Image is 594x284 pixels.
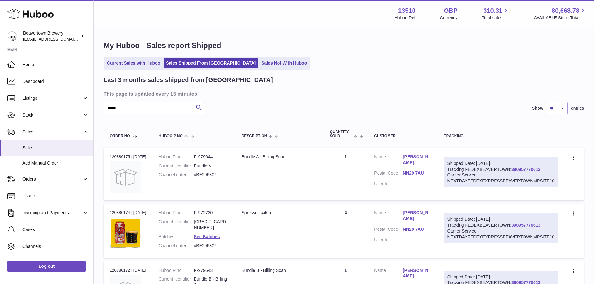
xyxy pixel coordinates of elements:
[194,234,220,239] a: See Batches
[22,95,82,101] span: Listings
[534,7,587,21] a: 80,668.78 AVAILABLE Stock Total
[194,172,229,178] dd: #BE296302
[447,216,554,222] div: Shipped Date: [DATE]
[447,172,554,184] div: Carrier Service: NEXTDAYFEDEXEXPRESSBEAVERTOWNMPSITE10
[374,210,403,223] dt: Name
[22,160,89,166] span: Add Manual Order
[22,227,89,233] span: Cases
[110,161,141,193] img: no-photo.jpg
[511,167,540,172] a: 390957770613
[159,163,194,169] dt: Current identifier
[104,76,273,84] h2: Last 3 months sales shipped from [GEOGRAPHIC_DATA]
[241,210,317,216] div: Spresso - 440ml
[110,267,146,273] div: 120886172 | [DATE]
[403,267,432,279] a: [PERSON_NAME]
[374,267,403,281] dt: Name
[447,161,554,166] div: Shipped Date: [DATE]
[323,148,368,200] td: 1
[104,41,584,51] h1: My Huboo - Sales report Shipped
[483,7,502,15] span: 310.31
[159,134,183,138] span: Huboo P no
[534,15,587,21] span: AVAILABLE Stock Total
[23,36,92,41] span: [EMAIL_ADDRESS][DOMAIN_NAME]
[552,7,579,15] span: 80,668.78
[395,15,416,21] div: Huboo Ref
[159,154,194,160] dt: Huboo P no
[403,154,432,166] a: [PERSON_NAME]
[511,223,540,228] a: 390957770613
[194,219,229,231] dd: [CREDIT_CARD_NUMBER]
[194,243,229,249] dd: #BE296302
[22,79,89,84] span: Dashboard
[105,58,162,68] a: Current Sales with Huboo
[159,234,194,240] dt: Batches
[159,267,194,273] dt: Huboo P no
[259,58,309,68] a: Sales Not With Huboo
[444,213,558,243] div: Tracking FEDEXBEAVERTOWN:
[159,210,194,216] dt: Huboo P no
[374,181,403,187] dt: User Id
[440,15,458,21] div: Currency
[110,218,141,249] img: beavertown-brewery-spresso-coffee-stout-liquid.png
[444,7,457,15] strong: GBP
[194,154,229,160] dd: P-979644
[22,112,82,118] span: Stock
[110,154,146,160] div: 120886175 | [DATE]
[444,157,558,188] div: Tracking FEDEXBEAVERTOWN:
[22,62,89,68] span: Home
[374,170,403,178] dt: Postal Code
[164,58,258,68] a: Sales Shipped From [GEOGRAPHIC_DATA]
[194,210,229,216] dd: P-972730
[403,210,432,222] a: [PERSON_NAME]
[374,237,403,243] dt: User Id
[22,243,89,249] span: Channels
[159,243,194,249] dt: Channel order
[403,170,432,176] a: NN29 7AU
[241,154,317,160] div: Bundle A - Billing Scan
[7,31,17,41] img: internalAdmin-13510@internal.huboo.com
[323,204,368,258] td: 4
[159,219,194,231] dt: Current identifier
[7,261,86,272] a: Log out
[398,7,416,15] strong: 13510
[159,172,194,178] dt: Channel order
[532,105,543,111] label: Show
[571,105,584,111] span: entries
[22,193,89,199] span: Usage
[241,134,267,138] span: Description
[110,210,146,215] div: 120886174 | [DATE]
[22,129,82,135] span: Sales
[444,134,558,138] div: Tracking
[330,130,352,138] span: Quantity Sold
[241,267,317,273] div: Bundle B - Billing Scan
[22,145,89,151] span: Sales
[403,226,432,232] a: NN29 7AU
[482,15,509,21] span: Total sales
[22,210,82,216] span: Invoicing and Payments
[23,30,79,42] div: Beavertown Brewery
[22,176,82,182] span: Orders
[194,267,229,273] dd: P-979643
[110,134,130,138] span: Order No
[374,134,431,138] div: Customer
[447,274,554,280] div: Shipped Date: [DATE]
[482,7,509,21] a: 310.31 Total sales
[447,228,554,240] div: Carrier Service: NEXTDAYFEDEXEXPRESSBEAVERTOWNMPSITE10
[194,163,229,169] dd: Bundle A
[104,90,582,97] h3: This page is updated every 15 minutes
[374,154,403,167] dt: Name
[374,226,403,234] dt: Postal Code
